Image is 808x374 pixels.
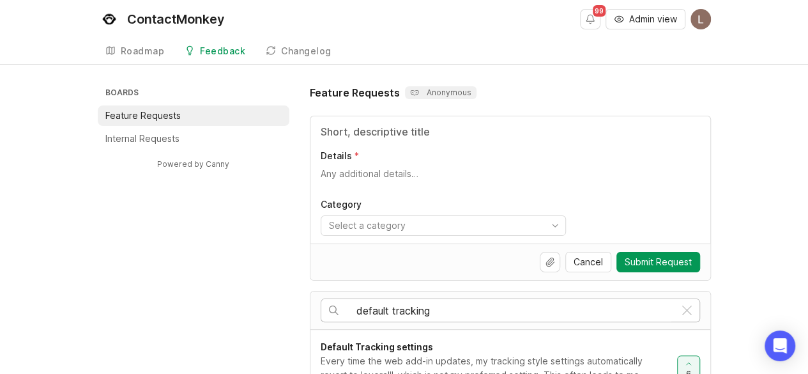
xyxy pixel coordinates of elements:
span: Submit Request [625,256,692,269]
button: Submit Request [616,252,700,272]
h3: Boards [103,85,289,103]
button: Notifications [580,9,600,29]
h1: Feature Requests [310,85,400,100]
img: Laura-Lee Godridge [690,9,711,29]
button: Cancel [565,252,611,272]
p: Internal Requests [105,132,179,145]
a: Feedback [177,38,253,65]
img: ContactMonkey logo [98,8,121,31]
div: ContactMonkey [127,13,225,26]
textarea: Details [321,168,700,193]
a: Roadmap [98,38,172,65]
a: Internal Requests [98,129,289,149]
label: Category [321,198,700,210]
p: Anonymous [410,88,471,98]
p: Details [321,150,352,162]
a: Changelog [258,38,339,65]
button: Upload file [540,252,560,272]
div: Feedback [200,47,245,56]
span: 99 [593,5,606,17]
div: Roadmap [121,47,165,56]
div: Select a category [329,219,406,233]
span: Cancel [574,256,603,269]
div: Open Intercom Messenger [765,331,795,361]
button: Admin view [606,9,685,29]
div: Changelog [281,47,332,56]
a: Feature Requests [98,105,289,126]
input: Search… [356,304,675,318]
input: Title [321,124,700,139]
span: Admin view [629,13,677,26]
a: Powered by Canny [155,157,231,171]
p: Feature Requests [105,109,181,122]
span: Default Tracking settings [321,341,433,352]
